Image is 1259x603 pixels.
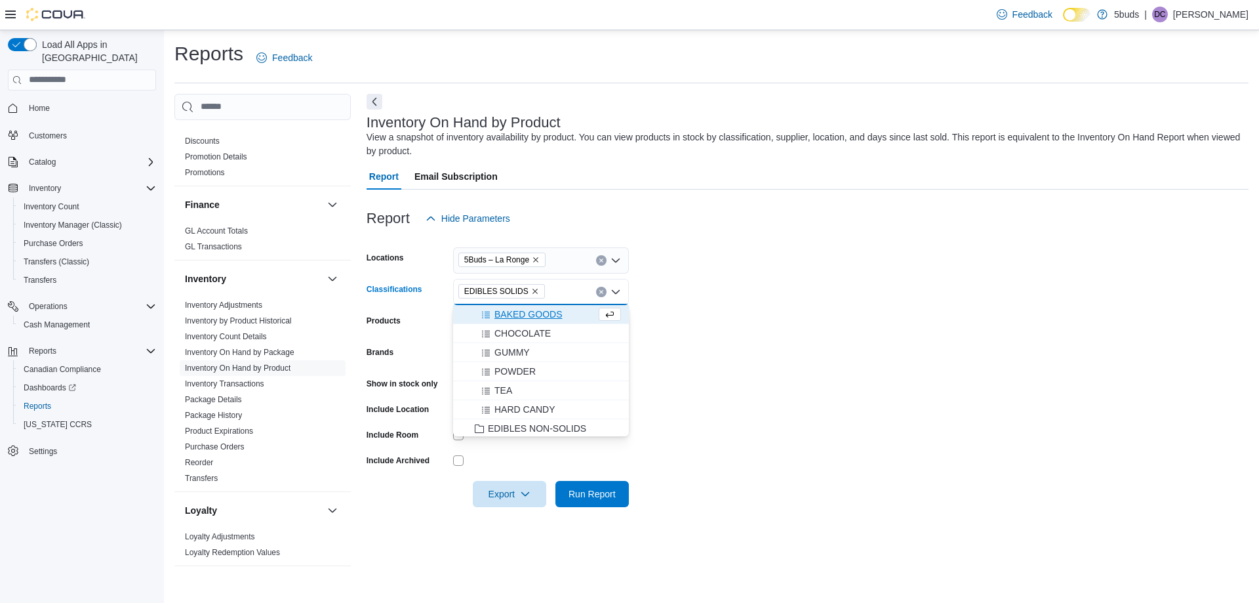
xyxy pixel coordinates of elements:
[367,253,404,263] label: Locations
[18,362,156,377] span: Canadian Compliance
[26,8,85,21] img: Cova
[24,220,122,230] span: Inventory Manager (Classic)
[414,163,498,190] span: Email Subscription
[185,300,262,310] span: Inventory Adjustments
[174,41,243,67] h1: Reports
[453,400,629,419] button: HARD CANDY
[18,417,156,432] span: Washington CCRS
[185,364,290,373] a: Inventory On Hand by Product
[185,395,242,404] a: Package Details
[18,380,156,396] span: Dashboards
[24,154,156,170] span: Catalog
[325,503,340,518] button: Loyalty
[37,38,156,64] span: Load All Apps in [GEOGRAPHIC_DATA]
[453,419,629,438] button: EDIBLES NON-SOLIDS
[610,255,621,266] button: Open list of options
[185,136,220,146] a: Discounts
[367,94,382,110] button: Next
[185,347,294,358] span: Inventory On Hand by Package
[24,343,156,359] span: Reports
[29,183,61,194] span: Inventory
[367,316,401,326] label: Products
[1144,7,1147,22] p: |
[18,236,89,251] a: Purchase Orders
[13,397,161,415] button: Reports
[3,297,161,316] button: Operations
[473,481,546,507] button: Export
[325,107,340,123] button: Discounts & Promotions
[185,363,290,373] span: Inventory On Hand by Product
[13,253,161,271] button: Transfers (Classic)
[185,547,280,558] span: Loyalty Redemption Values
[453,381,629,400] button: TEA
[458,284,545,299] span: EDIBLES SOLIDS
[24,343,62,359] button: Reports
[367,404,429,415] label: Include Location
[1063,8,1090,22] input: Dark Mode
[24,154,61,170] button: Catalog
[185,532,255,541] a: Loyalty Adjustments
[24,383,76,393] span: Dashboards
[185,272,226,285] h3: Inventory
[464,253,529,266] span: 5Buds – La Ronge
[610,287,621,297] button: Close list of options
[174,529,351,566] div: Loyalty
[24,443,156,459] span: Settings
[13,379,161,397] a: Dashboards
[24,128,72,144] a: Customers
[420,205,515,232] button: Hide Parameters
[29,446,57,457] span: Settings
[8,93,156,495] nav: Complex example
[185,198,220,211] h3: Finance
[24,100,156,116] span: Home
[18,254,94,270] a: Transfers (Classic)
[24,401,51,411] span: Reports
[325,271,340,287] button: Inventory
[18,362,106,377] a: Canadian Compliance
[185,226,248,236] span: GL Account Totals
[185,167,225,178] span: Promotions
[24,299,156,314] span: Operations
[29,346,56,356] span: Reports
[13,198,161,216] button: Inventory Count
[185,331,267,342] span: Inventory Count Details
[494,365,536,378] span: POWDER
[185,474,218,483] a: Transfers
[185,316,292,326] span: Inventory by Product Historical
[29,103,50,114] span: Home
[185,504,322,517] button: Loyalty
[185,411,242,420] a: Package History
[29,301,68,312] span: Operations
[367,211,410,226] h3: Report
[185,504,217,517] h3: Loyalty
[453,305,629,324] button: BAKED GOODS
[488,422,586,435] span: EDIBLES NON-SOLIDS
[185,548,280,557] a: Loyalty Redemption Values
[185,241,242,252] span: GL Transactions
[367,131,1242,158] div: View a snapshot of inventory availability by product. You can view products in stock by classific...
[185,316,292,325] a: Inventory by Product Historical
[494,403,555,416] span: HARD CANDY
[185,272,322,285] button: Inventory
[494,308,562,321] span: BAKED GOODS
[494,327,551,340] span: CHOCOLATE
[185,348,294,357] a: Inventory On Hand by Package
[1114,7,1139,22] p: 5buds
[18,217,127,233] a: Inventory Manager (Classic)
[532,256,540,264] button: Remove 5Buds – La Ronge from selection in this group
[24,127,156,143] span: Customers
[3,98,161,117] button: Home
[24,180,156,196] span: Inventory
[185,531,255,542] span: Loyalty Adjustments
[24,238,83,249] span: Purchase Orders
[24,364,101,375] span: Canadian Compliance
[596,287,607,297] button: Clear input
[24,320,90,330] span: Cash Management
[3,342,161,360] button: Reports
[18,398,56,414] a: Reports
[174,297,351,491] div: Inventory
[185,457,213,468] span: Reorder
[18,199,85,215] a: Inventory Count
